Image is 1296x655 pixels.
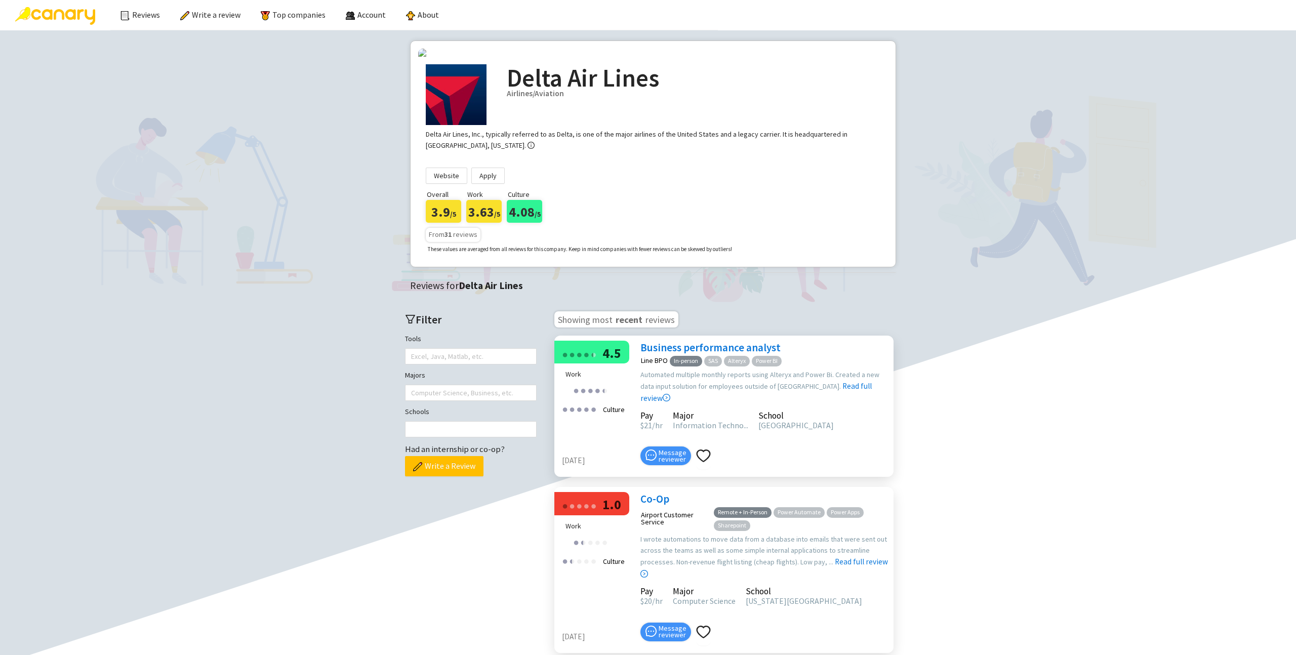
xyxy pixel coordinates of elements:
[573,534,579,550] div: ●
[645,449,657,461] span: message
[590,346,596,362] div: ●
[410,278,901,294] div: Reviews for
[466,200,502,223] div: 3.63
[652,420,663,430] span: /hr
[434,168,459,183] span: Website
[565,369,625,380] div: Work
[494,210,500,219] span: /5
[583,401,589,417] div: ●
[670,356,702,366] span: In-person
[640,369,888,404] div: Automated multiple monthly reports using Alteryx and Power Bi. Created a new data input solution ...
[507,88,880,100] div: Airlines/Aviation
[413,462,422,471] img: pencil.png
[659,625,686,638] span: Message reviewer
[576,401,582,417] div: ●
[774,507,825,518] span: Power Automate
[406,10,439,20] a: About
[580,382,586,398] div: ●
[450,210,456,219] span: /5
[471,168,505,184] a: Apply
[640,596,644,606] span: $
[583,498,589,513] div: ●
[562,455,635,467] div: [DATE]
[640,331,872,403] a: Read full review
[583,553,589,568] div: ●
[600,553,628,570] div: Culture
[405,333,421,344] label: Tools
[696,448,711,463] span: heart
[746,588,862,595] div: School
[673,420,748,430] span: Information Techno...
[15,7,95,25] img: Canary Logo
[576,498,582,513] div: ●
[758,420,834,430] span: [GEOGRAPHIC_DATA]
[583,346,589,362] div: ●
[587,382,593,398] div: ●
[569,498,575,513] div: ●
[479,168,497,183] span: Apply
[508,189,547,200] p: Culture
[673,596,736,606] span: Computer Science
[569,401,575,417] div: ●
[428,245,732,254] p: These values are averaged from all reviews for this company. Keep in mind companies with fewer re...
[562,631,635,643] div: [DATE]
[426,64,487,125] img: Company Logo
[507,64,880,92] h2: Delta Air Lines
[590,498,596,513] div: ●
[587,534,593,550] div: ●
[580,534,586,550] div: ●
[673,412,748,419] div: Major
[640,596,652,606] span: 20
[746,596,862,606] span: [US_STATE][GEOGRAPHIC_DATA]
[640,420,644,430] span: $
[590,553,596,568] div: ●
[261,10,326,20] a: Top companies
[426,130,847,150] div: Delta Air Lines, Inc., typically referred to as Delta, is one of the major airlines of the United...
[724,356,750,366] span: Alteryx
[580,534,583,550] div: ●
[405,443,505,455] span: Had an internship or co-op?
[562,401,568,417] div: ●
[640,534,888,580] div: I wrote automations to move data from a database into emails that were sent out across the teams ...
[640,412,663,419] div: Pay
[640,492,669,506] a: Co-Op
[554,311,678,327] h3: Showing most reviews
[696,625,711,639] span: heart
[467,189,507,200] p: Work
[562,553,568,568] div: ●
[418,49,888,57] img: company-banners%2F1594066138126.jfif
[827,507,864,518] span: Power Apps
[459,279,523,292] strong: Delta Air Lines
[641,511,712,525] div: Airport Customer Service
[714,520,750,531] span: Sharepoint
[405,456,483,476] button: Write a Review
[120,10,160,20] a: Reviews
[601,534,607,550] div: ●
[758,412,834,419] div: School
[645,626,657,637] span: message
[673,588,736,595] div: Major
[426,200,461,223] div: 3.9
[752,356,782,366] span: Power BI
[405,406,429,417] label: Schools
[594,382,600,398] div: ●
[602,345,621,361] span: 4.5
[601,382,607,398] div: ●
[573,382,579,398] div: ●
[535,210,541,219] span: /5
[640,420,652,430] span: 21
[426,168,467,184] a: Website
[562,346,568,362] div: ●
[528,142,535,149] span: info-circle
[425,460,475,472] span: Write a Review
[562,498,568,513] div: ●
[663,394,670,401] span: right-circle
[640,506,888,579] a: Read full review
[411,350,413,362] input: Tools
[640,570,648,578] span: right-circle
[602,496,621,513] span: 1.0
[576,346,582,362] div: ●
[405,314,416,324] span: filter
[601,382,604,398] div: ●
[427,189,466,200] p: Overall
